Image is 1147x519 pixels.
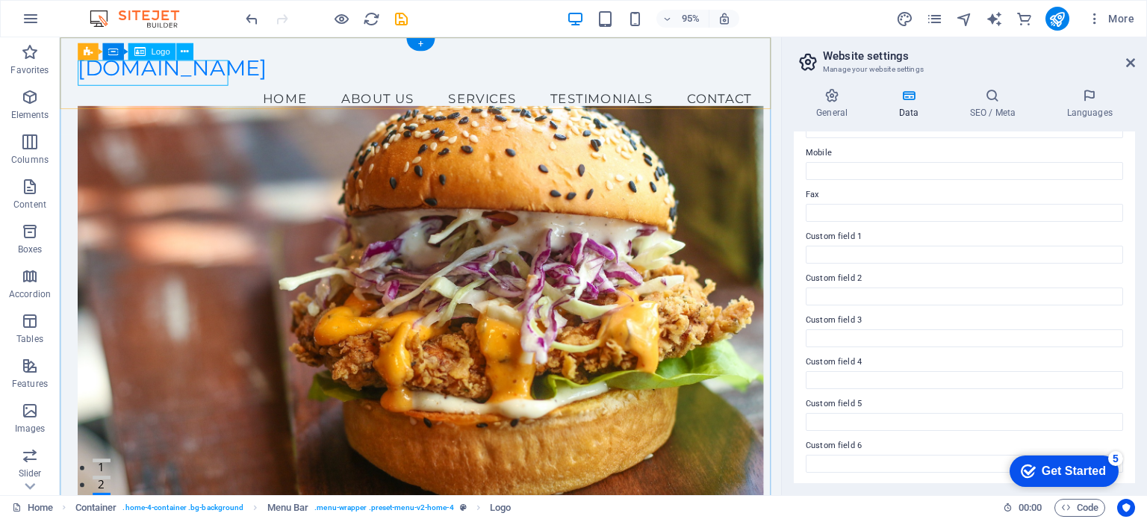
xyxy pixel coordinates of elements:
[243,10,261,28] i: Undo: Change text (Ctrl+Z)
[1016,10,1033,28] i: Commerce
[11,154,49,166] p: Columns
[393,10,410,28] i: Save (Ctrl+S)
[392,10,410,28] button: save
[1081,7,1140,31] button: More
[806,228,1123,246] label: Custom field 1
[656,10,709,28] button: 95%
[12,499,53,517] a: Click to cancel selection. Double-click to open Pages
[406,38,434,51] div: +
[34,479,53,483] button: 3
[998,448,1125,493] iframe: To enrich screen reader interactions, please activate Accessibility in Grammarly extension settings
[1016,10,1033,28] button: commerce
[926,10,944,28] button: pages
[806,270,1123,288] label: Custom field 2
[1003,499,1042,517] h6: Session time
[986,10,1004,28] button: text_generator
[60,37,781,495] iframe: To enrich screen reader interactions, please activate Accessibility in Grammarly extension settings
[956,10,973,28] i: Navigator
[679,10,703,28] h6: 95%
[267,499,309,517] span: Click to select. Double-click to edit
[11,109,49,121] p: Elements
[1061,499,1098,517] span: Code
[490,499,511,517] span: Click to select. Double-click to edit
[243,10,261,28] button: undo
[896,10,914,28] button: design
[986,10,1003,28] i: AI Writer
[1029,502,1031,513] span: :
[806,437,1123,455] label: Custom field 6
[12,378,48,390] p: Features
[1054,499,1105,517] button: Code
[314,499,453,517] span: . menu-wrapper .preset-menu-v2-home-4
[86,10,198,28] img: Editor Logo
[13,199,46,211] p: Content
[806,395,1123,413] label: Custom field 5
[823,49,1135,63] h2: Website settings
[806,353,1123,371] label: Custom field 4
[75,499,512,517] nav: breadcrumb
[806,186,1123,204] label: Fax
[122,499,243,517] span: . home-4-container .bg-background
[1117,499,1135,517] button: Usercentrics
[1019,499,1042,517] span: 00 00
[926,10,943,28] i: Pages (Ctrl+Alt+S)
[18,243,43,255] p: Boxes
[332,10,350,28] button: Click here to leave preview mode and continue editing
[15,423,46,435] p: Images
[9,288,51,300] p: Accordion
[1045,7,1069,31] button: publish
[19,467,42,479] p: Slider
[806,311,1123,329] label: Custom field 3
[460,503,467,512] i: This element is a customizable preset
[794,88,876,119] h4: General
[1048,10,1066,28] i: Publish
[806,144,1123,162] label: Mobile
[1087,11,1134,26] span: More
[16,333,43,345] p: Tables
[151,48,170,56] span: Logo
[75,499,117,517] span: Click to select. Double-click to edit
[896,10,913,28] i: Design (Ctrl+Alt+Y)
[363,10,380,28] i: Reload page
[362,10,380,28] button: reload
[34,461,53,465] button: 2
[956,10,974,28] button: navigator
[1044,88,1135,119] h4: Languages
[718,12,731,25] i: On resize automatically adjust zoom level to fit chosen device.
[823,63,1105,76] h3: Manage your website settings
[947,88,1044,119] h4: SEO / Meta
[876,88,947,119] h4: Data
[10,64,49,76] p: Favorites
